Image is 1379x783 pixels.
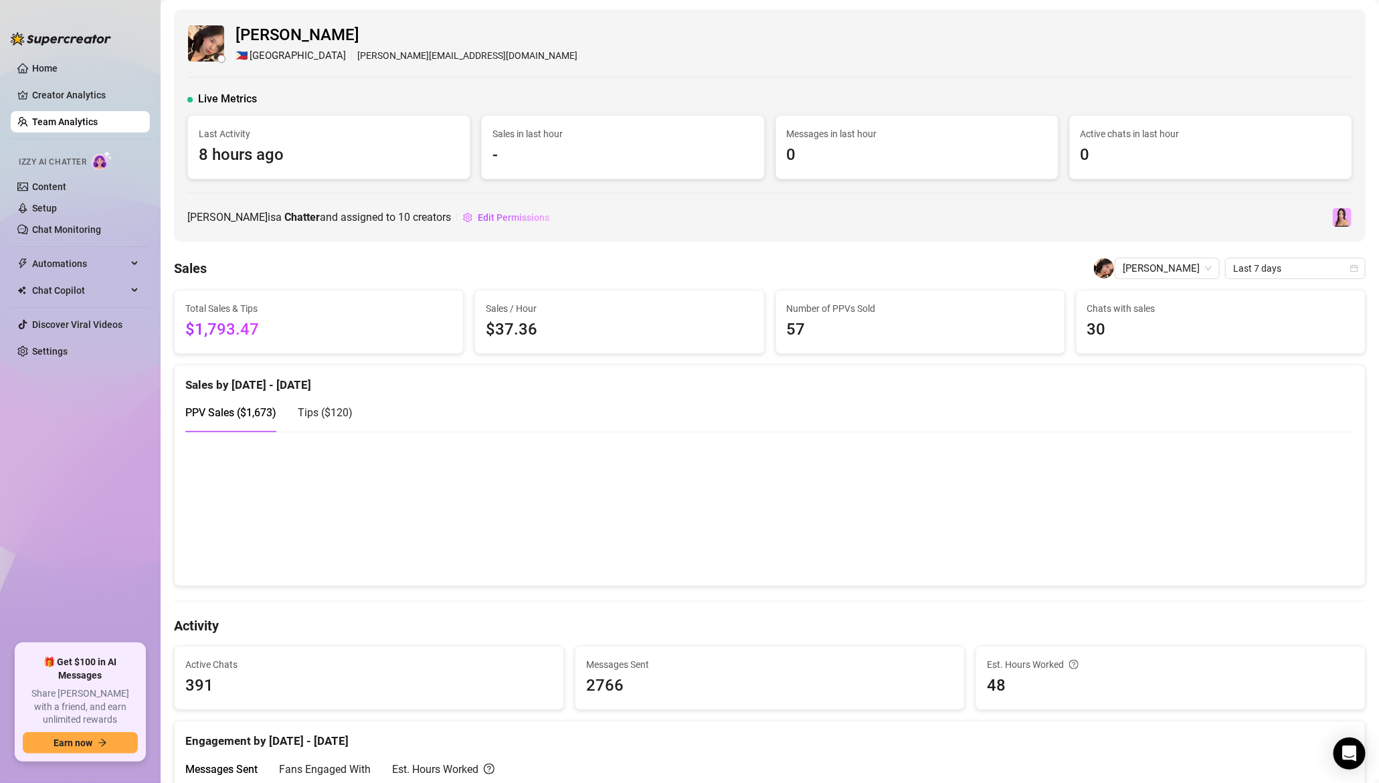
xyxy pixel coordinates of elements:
span: 48 [987,673,1354,699]
span: Izzy AI Chatter [19,156,86,169]
span: Messages Sent [185,763,258,776]
span: Messages in last hour [787,126,1047,141]
span: Sales / Hour [486,301,753,316]
div: Engagement by [DATE] - [DATE] [185,721,1354,750]
div: Est. Hours Worked [392,761,494,778]
span: Last Activity [199,126,459,141]
a: Home [32,63,58,74]
span: question-circle [484,761,494,778]
img: AI Chatter [92,151,112,170]
span: Edit Permissions [478,212,549,223]
span: 🎁 Get $100 in AI Messages [23,656,138,682]
b: Chatter [284,211,320,224]
span: 10 [398,211,410,224]
img: Chat Copilot [17,286,26,295]
a: Setup [32,203,57,213]
span: Number of PPVs Sold [787,301,1054,316]
div: [PERSON_NAME][EMAIL_ADDRESS][DOMAIN_NAME] [236,48,577,64]
span: 57 [787,317,1054,343]
span: Messages Sent [586,657,953,672]
span: [GEOGRAPHIC_DATA] [250,48,346,64]
span: arrow-right [98,738,107,748]
span: Chat Copilot [32,280,127,301]
span: Last 7 days [1233,258,1358,278]
span: question-circle [1069,657,1079,672]
span: Earn now [54,737,92,748]
a: Content [32,181,66,192]
a: Creator Analytics [32,84,139,106]
span: 30 [1087,317,1354,343]
span: 0 [1081,143,1341,168]
img: logo-BBDzfeDw.svg [11,32,111,46]
span: Share [PERSON_NAME] with a friend, and earn unlimited rewards [23,687,138,727]
img: Joyce Valerio [1094,258,1114,278]
span: $1,793.47 [185,317,452,343]
span: PPV Sales ( $1,673 ) [185,406,276,419]
span: Chats with sales [1087,301,1354,316]
span: Total Sales & Tips [185,301,452,316]
button: Edit Permissions [462,207,550,228]
span: Joyce Valerio [1123,258,1212,278]
a: Team Analytics [32,116,98,127]
span: 2766 [586,673,953,699]
span: [PERSON_NAME] is a and assigned to creators [187,209,451,226]
a: Discover Viral Videos [32,319,122,330]
span: Automations [32,253,127,274]
span: $37.36 [486,317,753,343]
a: Chat Monitoring [32,224,101,235]
div: Open Intercom Messenger [1334,737,1366,770]
h4: Sales [174,259,207,278]
span: Fans Engaged With [279,763,371,776]
span: 391 [185,673,553,699]
span: Active chats in last hour [1081,126,1341,141]
button: Earn nowarrow-right [23,732,138,754]
span: Sales in last hour [492,126,753,141]
img: Rynn [1333,208,1352,227]
div: Est. Hours Worked [987,657,1354,672]
span: 8 hours ago [199,143,459,168]
a: Settings [32,346,68,357]
h4: Activity [174,616,1366,635]
span: thunderbolt [17,258,28,269]
span: Live Metrics [198,91,257,107]
span: setting [463,213,472,222]
span: 🇵🇭 [236,48,248,64]
span: Tips ( $120 ) [298,406,353,419]
span: Active Chats [185,657,553,672]
span: - [492,143,753,168]
span: calendar [1350,264,1358,272]
img: Joyce Valerio [188,25,224,62]
span: [PERSON_NAME] [236,23,577,48]
span: 0 [787,143,1047,168]
div: Sales by [DATE] - [DATE] [185,365,1354,394]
